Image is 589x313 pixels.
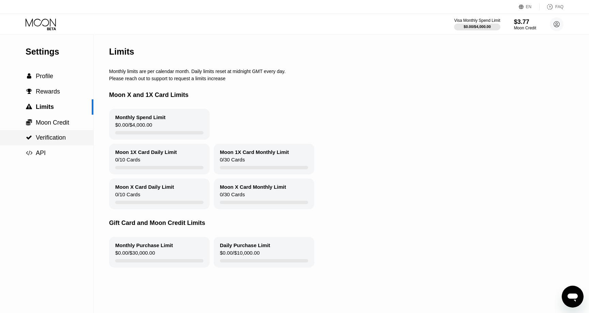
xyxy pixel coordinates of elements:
[36,119,69,126] span: Moon Credit
[36,73,53,80] span: Profile
[115,184,174,190] div: Moon X Card Daily Limit
[36,88,60,95] span: Rewards
[115,114,166,120] div: Monthly Spend Limit
[454,18,500,23] div: Visa Monthly Spend Limit
[220,242,270,248] div: Daily Purchase Limit
[27,73,31,79] span: 
[26,88,32,95] span: 
[115,157,140,166] div: 0 / 10 Cards
[454,18,500,30] div: Visa Monthly Spend Limit$0.00/$4,000.00
[220,149,289,155] div: Moon 1X Card Monthly Limit
[115,191,140,201] div: 0 / 10 Cards
[109,76,580,81] div: Please reach out to support to request a limits increase
[115,122,152,131] div: $0.00 / $4,000.00
[562,286,584,308] iframe: Кнопка запуска окна обмена сообщениями
[220,250,260,259] div: $0.00 / $10,000.00
[220,191,245,201] div: 0 / 30 Cards
[555,4,563,9] div: FAQ
[26,134,32,141] span: 
[514,18,536,30] div: $3.77Moon Credit
[464,25,491,29] div: $0.00 / $4,000.00
[109,47,134,57] div: Limits
[220,184,286,190] div: Moon X Card Monthly Limit
[514,26,536,30] div: Moon Credit
[115,250,155,259] div: $0.00 / $30,000.00
[26,104,32,110] span: 
[519,3,540,10] div: EN
[26,119,32,126] span: 
[115,242,173,248] div: Monthly Purchase Limit
[36,103,54,110] span: Limits
[109,81,580,109] div: Moon X and 1X Card Limits
[514,18,536,26] div: $3.77
[26,150,32,156] span: 
[109,209,580,237] div: Gift Card and Moon Credit Limits
[115,149,177,155] div: Moon 1X Card Daily Limit
[36,150,46,156] span: API
[109,69,580,74] div: Monthly limits are per calendar month. Daily limits reset at midnight GMT every day.
[36,134,66,141] span: Verification
[540,3,563,10] div: FAQ
[220,157,245,166] div: 0 / 30 Cards
[26,73,32,79] div: 
[26,47,93,57] div: Settings
[526,4,532,9] div: EN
